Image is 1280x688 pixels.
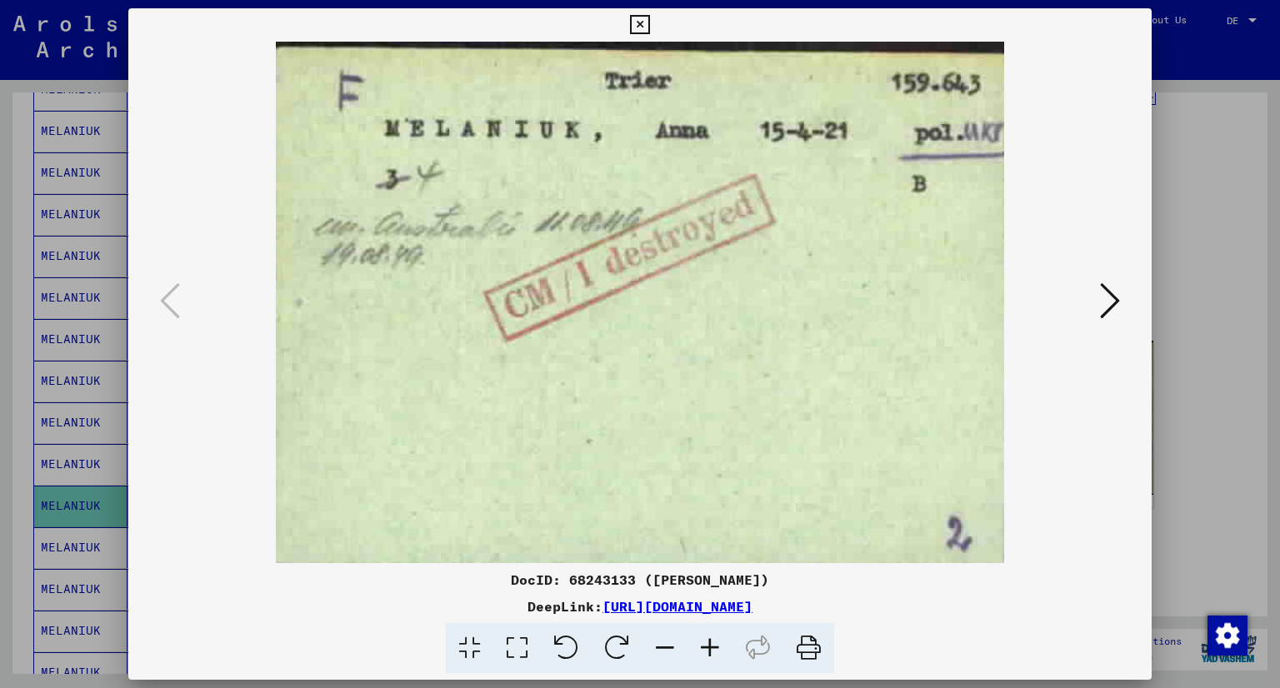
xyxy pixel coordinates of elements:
a: [URL][DOMAIN_NAME] [602,598,752,615]
div: DocID: 68243133 ([PERSON_NAME]) [128,570,1152,590]
div: Change consent [1207,615,1247,655]
div: DeepLink: [128,596,1152,616]
img: 001.jpg [185,42,1096,563]
img: Change consent [1207,616,1247,656]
